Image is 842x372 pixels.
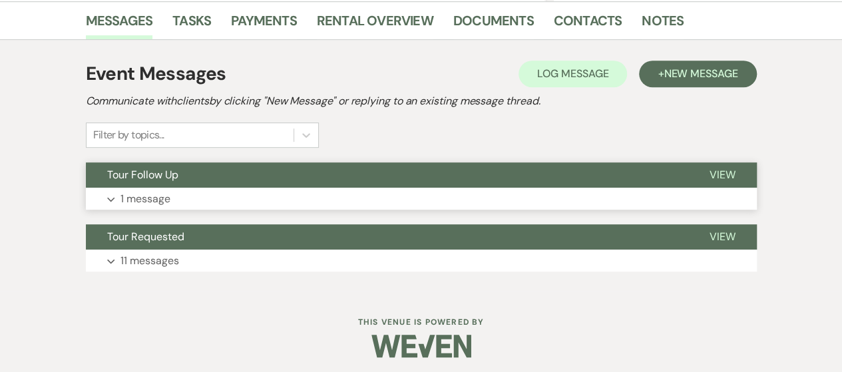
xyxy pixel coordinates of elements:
p: 1 message [120,190,170,208]
h1: Event Messages [86,60,226,88]
a: Payments [231,10,297,39]
span: Log Message [537,67,608,81]
h2: Communicate with clients by clicking "New Message" or replying to an existing message thread. [86,93,757,109]
button: Log Message [519,61,627,87]
a: Messages [86,10,153,39]
button: View [688,224,757,250]
button: Tour Follow Up [86,162,688,188]
button: View [688,162,757,188]
a: Contacts [554,10,622,39]
span: View [710,168,736,182]
a: Tasks [172,10,211,39]
button: Tour Requested [86,224,688,250]
span: View [710,230,736,244]
button: 11 messages [86,250,757,272]
button: 1 message [86,188,757,210]
a: Rental Overview [317,10,433,39]
button: +New Message [639,61,756,87]
div: Filter by topics... [93,127,164,143]
img: Weven Logo [371,323,471,369]
a: Documents [453,10,534,39]
span: Tour Requested [107,230,184,244]
a: Notes [642,10,684,39]
p: 11 messages [120,252,179,270]
span: New Message [664,67,737,81]
span: Tour Follow Up [107,168,178,182]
